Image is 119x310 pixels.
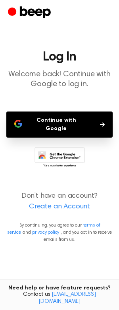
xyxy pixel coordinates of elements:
a: Beep [8,5,53,21]
p: Welcome back! Continue with Google to log in. [6,70,113,89]
p: Don’t have an account? [6,191,113,212]
p: By continuing, you agree to our and , and you opt in to receive emails from us. [6,222,113,243]
button: Continue with Google [6,112,113,138]
h1: Log In [6,51,113,63]
a: privacy policy [32,230,59,235]
a: Create an Account [8,202,111,212]
span: Contact us [5,291,114,305]
a: [EMAIL_ADDRESS][DOMAIN_NAME] [38,292,96,304]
